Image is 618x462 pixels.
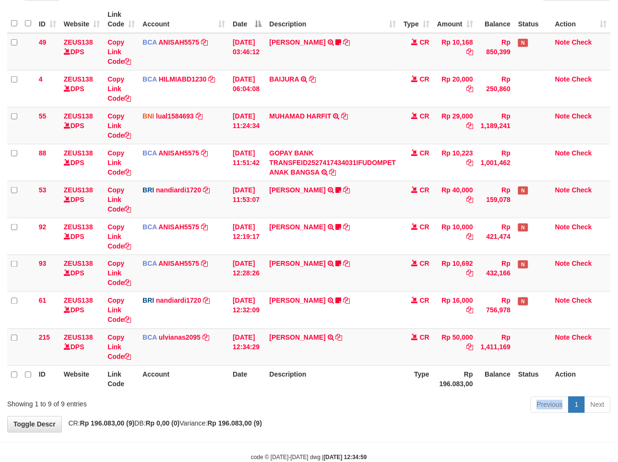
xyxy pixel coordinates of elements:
[572,75,592,83] a: Check
[433,181,477,218] td: Rp 40,000
[39,297,47,305] span: 61
[107,149,131,176] a: Copy Link Code
[477,144,514,181] td: Rp 1,001,462
[344,223,350,231] a: Copy TYAS PRATOMO to clipboard
[60,70,104,107] td: DPS
[420,112,429,120] span: CR
[64,297,93,305] a: ZEUS138
[572,260,592,268] a: Check
[143,149,157,157] span: BCA
[270,75,299,83] a: BAIJURA
[203,186,210,194] a: Copy nandiardi1720 to clipboard
[518,187,528,195] span: Has Note
[270,223,326,231] a: [PERSON_NAME]
[60,218,104,255] td: DPS
[572,334,592,342] a: Check
[433,6,477,33] th: Amount: activate to sort column ascending
[107,112,131,139] a: Copy Link Code
[156,186,201,194] a: nandiardi1720
[39,334,50,342] span: 215
[433,292,477,329] td: Rp 16,000
[39,75,43,83] span: 4
[229,366,265,393] th: Date
[342,112,348,120] a: Copy MUHAMAD HARFIT to clipboard
[466,270,473,277] a: Copy Rp 10,692 to clipboard
[270,186,326,194] a: [PERSON_NAME]
[229,107,265,144] td: [DATE] 11:24:34
[143,334,157,342] span: BCA
[477,107,514,144] td: Rp 1,189,241
[555,149,570,157] a: Note
[229,70,265,107] td: [DATE] 06:04:08
[64,38,93,46] a: ZEUS138
[330,168,336,176] a: Copy GOPAY BANK TRANSFEID2527417434031IFUDOMPET ANAK BANGSA to clipboard
[201,149,208,157] a: Copy ANISAH5575 to clipboard
[270,334,326,342] a: [PERSON_NAME]
[518,224,528,232] span: Has Note
[229,255,265,292] td: [DATE] 12:28:26
[60,107,104,144] td: DPS
[60,144,104,181] td: DPS
[229,6,265,33] th: Date: activate to sort column descending
[433,218,477,255] td: Rp 10,000
[514,366,551,393] th: Status
[518,297,528,306] span: Has Note
[466,344,473,351] a: Copy Rp 50,000 to clipboard
[420,223,429,231] span: CR
[266,366,400,393] th: Description
[555,260,570,268] a: Note
[64,334,93,342] a: ZEUS138
[555,334,570,342] a: Note
[60,33,104,71] td: DPS
[433,366,477,393] th: Rp 196.083,00
[64,223,93,231] a: ZEUS138
[572,112,592,120] a: Check
[309,75,316,83] a: Copy BAIJURA to clipboard
[156,112,194,120] a: lual1584693
[270,112,332,120] a: MUHAMAD HARFIT
[551,366,611,393] th: Action
[229,181,265,218] td: [DATE] 11:53:07
[60,366,104,393] th: Website
[420,149,429,157] span: CR
[203,297,210,305] a: Copy nandiardi1720 to clipboard
[156,297,201,305] a: nandiardi1720
[433,144,477,181] td: Rp 10,223
[477,366,514,393] th: Balance
[107,38,131,65] a: Copy Link Code
[39,223,47,231] span: 92
[572,38,592,46] a: Check
[229,144,265,181] td: [DATE] 11:51:42
[159,75,207,83] a: HILMIABD1230
[572,186,592,194] a: Check
[477,292,514,329] td: Rp 756,978
[139,6,229,33] th: Account: activate to sort column ascending
[336,334,343,342] a: Copy AHMAD SATRIA to clipboard
[107,334,131,361] a: Copy Link Code
[39,260,47,268] span: 93
[518,39,528,47] span: Has Note
[569,397,585,413] a: 1
[344,38,350,46] a: Copy INA PAUJANAH to clipboard
[229,218,265,255] td: [DATE] 12:19:17
[143,38,157,46] span: BCA
[555,297,570,305] a: Note
[107,75,131,102] a: Copy Link Code
[466,159,473,166] a: Copy Rp 10,223 to clipboard
[251,454,367,461] small: code © [DATE]-[DATE] dwg |
[477,33,514,71] td: Rp 850,399
[555,223,570,231] a: Note
[64,149,93,157] a: ZEUS138
[514,6,551,33] th: Status
[477,181,514,218] td: Rp 159,078
[400,366,434,393] th: Type
[229,33,265,71] td: [DATE] 03:46:12
[400,6,434,33] th: Type: activate to sort column ascending
[143,260,157,268] span: BCA
[466,48,473,56] a: Copy Rp 10,168 to clipboard
[420,260,429,268] span: CR
[107,260,131,287] a: Copy Link Code
[433,33,477,71] td: Rp 10,168
[433,107,477,144] td: Rp 29,000
[270,297,326,305] a: [PERSON_NAME]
